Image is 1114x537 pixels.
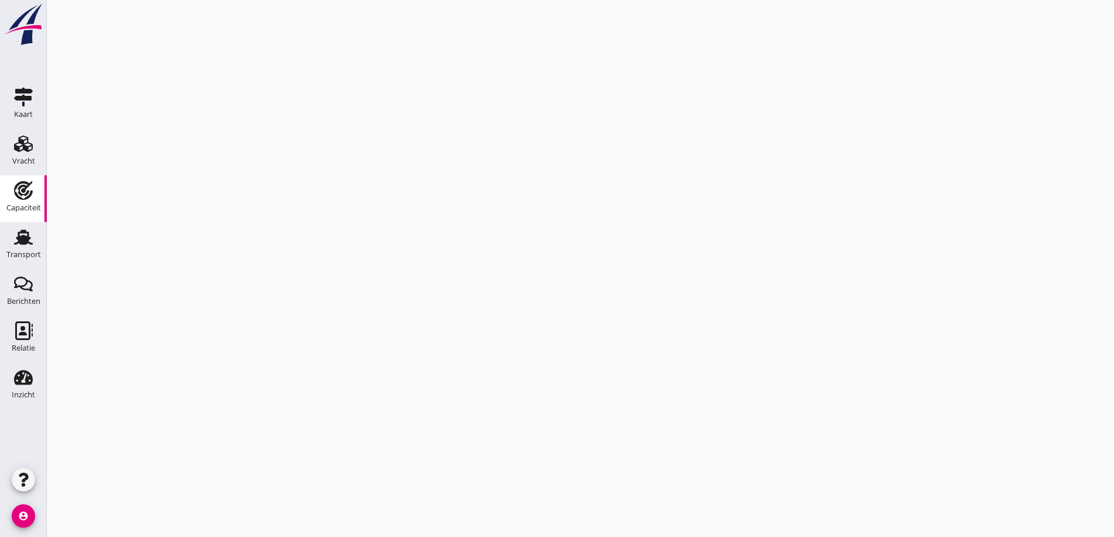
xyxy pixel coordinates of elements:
[12,344,35,352] div: Relatie
[12,157,35,165] div: Vracht
[7,297,40,305] div: Berichten
[2,3,44,46] img: logo-small.a267ee39.svg
[14,110,33,118] div: Kaart
[6,251,41,258] div: Transport
[12,391,35,399] div: Inzicht
[6,204,41,212] div: Capaciteit
[12,504,35,528] i: account_circle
